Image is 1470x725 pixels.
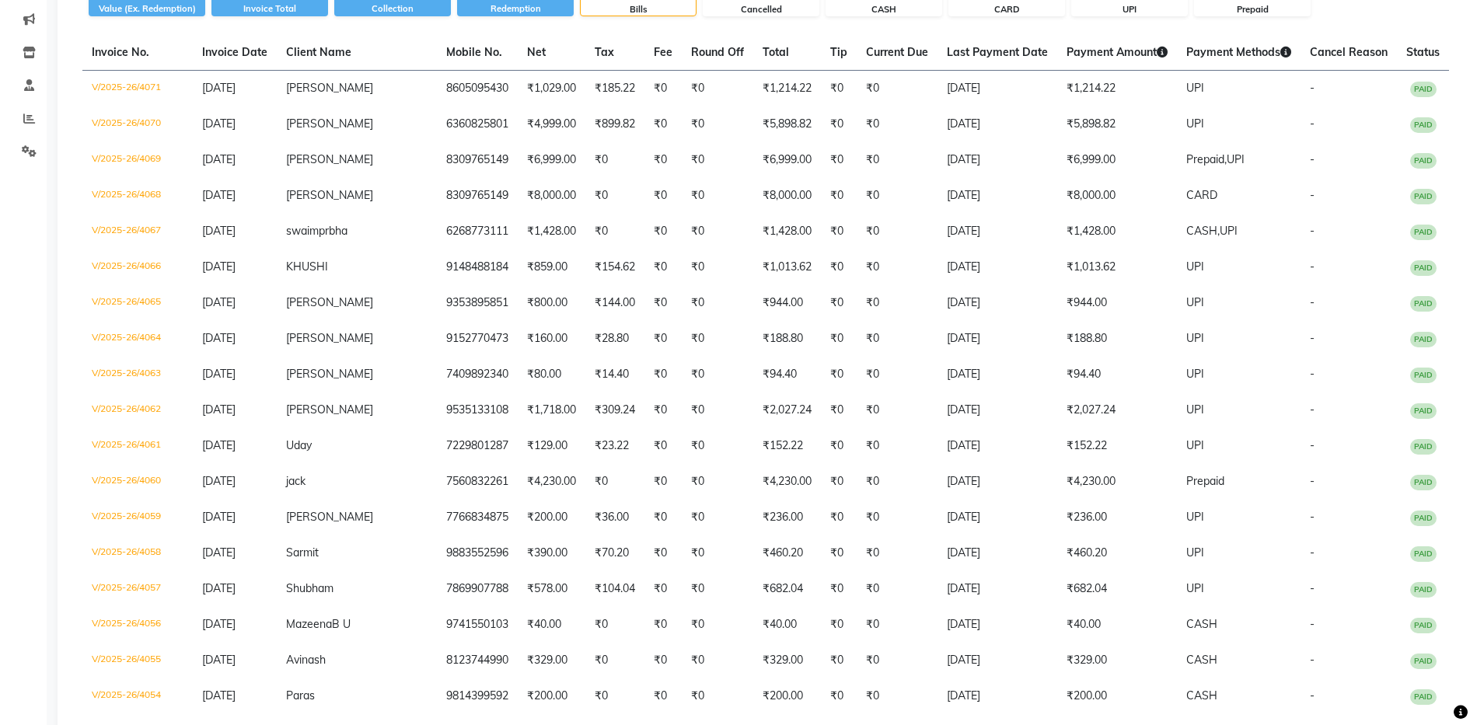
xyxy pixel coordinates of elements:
td: [DATE] [938,643,1057,678]
span: Last Payment Date [947,45,1048,59]
span: Prepaid, [1186,152,1227,166]
span: [PERSON_NAME] [286,81,373,95]
span: [PERSON_NAME] [286,152,373,166]
span: swaimprbha [286,224,347,238]
td: ₹0 [644,249,682,285]
td: ₹0 [644,357,682,392]
td: ₹70.20 [585,535,644,571]
td: ₹0 [682,643,753,678]
td: ₹188.80 [1057,321,1177,357]
td: ₹152.22 [753,428,821,464]
span: CASH [1186,653,1217,667]
span: PAID [1410,117,1437,133]
span: Round Off [691,45,744,59]
span: Mazeena [286,617,332,631]
span: PAID [1410,582,1437,598]
td: ₹0 [682,357,753,392]
span: [DATE] [202,188,236,202]
td: ₹0 [821,357,857,392]
span: Net [527,45,546,59]
span: [PERSON_NAME] [286,367,373,381]
td: ₹0 [821,571,857,607]
div: Invoice Total [211,2,328,16]
td: ₹0 [682,106,753,142]
td: V/2025-26/4067 [82,214,193,249]
td: ₹80.00 [518,357,585,392]
td: ₹14.40 [585,357,644,392]
td: ₹390.00 [518,535,585,571]
td: ₹0 [644,285,682,321]
td: ₹4,999.00 [518,106,585,142]
td: ₹0 [857,142,938,178]
span: [DATE] [202,331,236,345]
td: 7869907788 [437,571,518,607]
span: Invoice No. [92,45,149,59]
td: 6360825801 [437,106,518,142]
td: ₹0 [644,607,682,643]
td: ₹0 [682,535,753,571]
td: [DATE] [938,249,1057,285]
td: ₹5,898.82 [1057,106,1177,142]
td: ₹6,999.00 [518,142,585,178]
td: ₹0 [585,464,644,500]
td: [DATE] [938,357,1057,392]
span: - [1310,81,1315,95]
td: ₹0 [857,285,938,321]
td: ₹0 [644,142,682,178]
td: ₹154.62 [585,249,644,285]
td: ₹0 [857,178,938,214]
span: - [1310,510,1315,524]
span: Client Name [286,45,351,59]
td: ₹0 [682,392,753,428]
td: ₹944.00 [753,285,821,321]
span: PAID [1410,296,1437,312]
span: Payment Amount [1067,45,1168,59]
td: ₹0 [821,178,857,214]
td: 8309765149 [437,142,518,178]
td: ₹0 [821,643,857,678]
td: 9152770473 [437,321,518,357]
td: ₹0 [682,500,753,535]
div: UPI [1072,3,1187,16]
span: - [1310,474,1315,488]
span: - [1310,653,1315,667]
td: [DATE] [938,214,1057,249]
td: V/2025-26/4069 [82,142,193,178]
span: PAID [1410,82,1437,97]
span: UPI [1186,331,1204,345]
td: ₹859.00 [518,249,585,285]
td: ₹0 [682,249,753,285]
td: ₹0 [857,106,938,142]
span: [PERSON_NAME] [286,403,373,417]
td: ₹8,000.00 [518,178,585,214]
td: 7560832261 [437,464,518,500]
td: ₹0 [682,285,753,321]
td: ₹200.00 [518,500,585,535]
span: [PERSON_NAME] [286,510,373,524]
span: - [1310,403,1315,417]
span: Sarmit [286,545,319,559]
td: ₹0 [821,607,857,643]
span: UPI [1186,510,1204,524]
div: Cancelled [704,3,819,16]
td: [DATE] [938,285,1057,321]
td: ₹1,214.22 [1057,71,1177,107]
td: ₹0 [821,500,857,535]
td: 6268773111 [437,214,518,249]
span: PAID [1410,368,1437,383]
td: V/2025-26/4055 [82,643,193,678]
span: PAID [1410,475,1437,490]
span: UPI [1186,545,1204,559]
td: ₹8,000.00 [1057,178,1177,214]
span: UPI [1186,438,1204,452]
td: V/2025-26/4057 [82,571,193,607]
td: ₹800.00 [518,285,585,321]
td: ₹0 [644,464,682,500]
td: ₹0 [682,142,753,178]
td: ₹0 [821,106,857,142]
td: V/2025-26/4064 [82,321,193,357]
td: ₹0 [857,500,938,535]
td: [DATE] [938,71,1057,107]
td: ₹0 [644,428,682,464]
span: - [1310,152,1315,166]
